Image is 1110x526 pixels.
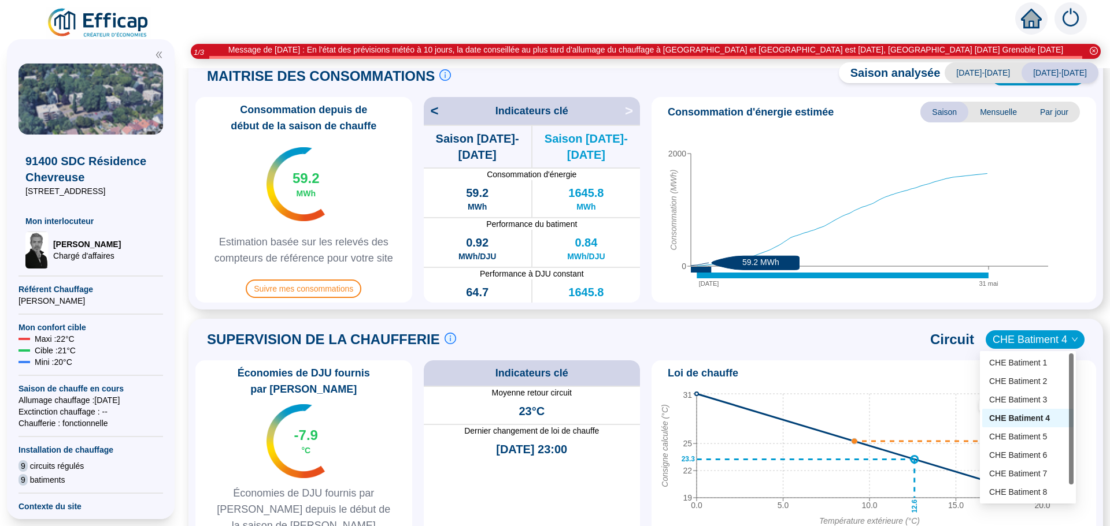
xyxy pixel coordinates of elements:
[424,268,641,279] span: Performance à DJU constant
[267,404,325,478] img: indicateur températures
[982,427,1074,446] div: CHE Batiment 5
[18,394,163,406] span: Allumage chauffage : [DATE]
[930,330,974,349] span: Circuit
[18,444,163,456] span: Installation de chauffage
[18,295,163,307] span: [PERSON_NAME]
[46,7,151,39] img: efficap energie logo
[200,102,408,134] span: Consommation depuis de début de la saison de chauffe
[1090,47,1098,55] span: close-circle
[468,201,487,212] span: MWh
[683,439,692,448] tspan: 25
[18,383,163,394] span: Saison de chauffe en cours
[466,284,489,300] span: 64.7
[439,69,451,81] span: info-circle
[25,232,49,268] img: Chargé d'affaires
[567,251,605,262] span: MWh/DJU
[989,394,1067,406] div: CHE Batiment 3
[989,357,1067,369] div: CHE Batiment 1
[297,188,316,199] span: MWh
[458,251,496,262] span: MWh/DJU
[424,130,531,163] span: Saison [DATE]-[DATE]
[982,372,1074,390] div: CHE Batiment 2
[839,65,941,81] span: Saison analysée
[200,234,408,266] span: Estimation basée sur les relevés des compteurs de référence pour votre site
[660,404,669,487] tspan: Consigne calculée (°C)
[25,185,156,197] span: [STREET_ADDRESS]
[519,403,545,419] span: 23°C
[35,333,75,345] span: Maxi : 22 °C
[982,390,1074,409] div: CHE Batiment 3
[1067,402,1076,490] tspan: Consigne appliquée (°C)
[576,300,595,312] span: MWh
[819,516,920,525] tspan: Température extérieure (°C)
[293,169,320,188] span: 59.2
[424,425,641,437] span: Dernier changement de loi de chauffe
[1022,62,1098,83] span: [DATE]-[DATE]
[424,102,439,120] span: <
[18,322,163,333] span: Mon confort cible
[468,300,487,312] span: MWh
[920,102,968,122] span: Saison
[194,48,204,57] i: 1 / 3
[301,445,310,456] span: °C
[778,501,789,510] tspan: 5.0
[267,147,325,221] img: indicateur températures
[424,218,641,230] span: Performance du batiment
[424,387,641,398] span: Moyenne retour circuit
[25,215,156,227] span: Mon interlocuteur
[989,375,1067,387] div: CHE Batiment 2
[668,104,834,120] span: Consommation d'énergie estimée
[532,130,640,163] span: Saison [DATE]-[DATE]
[18,417,163,429] span: Chaufferie : fonctionnelle
[982,353,1074,372] div: CHE Batiment 1
[53,250,121,262] span: Chargé d'affaires
[683,466,692,475] tspan: 22
[207,330,440,349] span: SUPERVISION DE LA CHAUFFERIE
[200,365,408,397] span: Économies de DJU fournis par [PERSON_NAME]
[691,501,702,510] tspan: 0.0
[668,365,738,381] span: Loi de chauffe
[1071,336,1078,343] span: down
[945,62,1022,83] span: [DATE]-[DATE]
[18,283,163,295] span: Référent Chauffage
[668,149,686,158] tspan: 2000
[424,169,641,180] span: Consommation d'énergie
[35,345,76,356] span: Cible : 21 °C
[682,455,695,463] text: 23.3
[445,333,456,344] span: info-circle
[979,280,998,287] tspan: 31 mai
[742,258,779,267] text: 59.2 MWh
[625,102,640,120] span: >
[683,493,692,502] tspan: 19
[53,238,121,250] span: [PERSON_NAME]
[246,279,361,298] span: Suivre mes consommations
[155,51,163,59] span: double-left
[669,169,678,250] tspan: Consommation (MWh)
[568,185,604,201] span: 1645.8
[699,280,719,287] tspan: [DATE]
[982,464,1074,483] div: CHE Batiment 7
[682,262,686,271] tspan: 0
[18,501,163,512] span: Contexte du site
[982,483,1074,501] div: CHE Batiment 8
[575,234,597,251] span: 0.84
[568,284,604,300] span: 1645.8
[1028,102,1080,122] span: Par jour
[861,501,877,510] tspan: 10.0
[25,153,156,185] span: 91400 SDC Résidence Chevreuse
[35,356,72,368] span: Mini : 20 °C
[989,468,1067,480] div: CHE Batiment 7
[294,426,318,445] span: -7.9
[993,331,1078,348] span: CHE Batiment 4
[495,365,568,381] span: Indicateurs clé
[989,449,1067,461] div: CHE Batiment 6
[466,185,489,201] span: 59.2
[982,446,1074,464] div: CHE Batiment 6
[30,474,65,486] span: batiments
[968,102,1028,122] span: Mensuelle
[228,44,1063,56] div: Message de [DATE] : En l'état des prévisions météo à 10 jours, la date conseillée au plus tard d'...
[1021,8,1042,29] span: home
[1054,2,1087,35] img: alerts
[576,201,595,212] span: MWh
[30,460,84,472] span: circuits régulés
